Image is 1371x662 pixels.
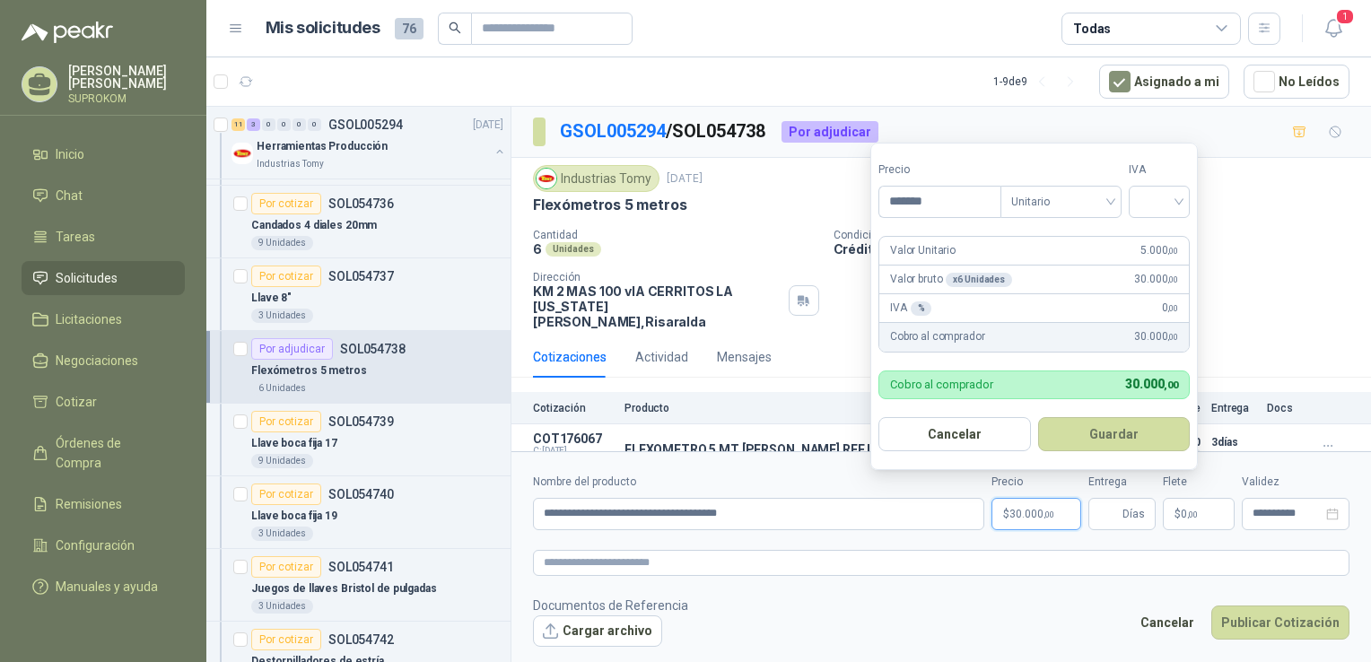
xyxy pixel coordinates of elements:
[206,476,511,549] a: Por cotizarSOL054740Llave boca fija 193 Unidades
[277,118,291,131] div: 0
[1164,379,1178,391] span: ,00
[251,411,321,432] div: Por cotizar
[533,596,688,615] p: Documentos de Referencia
[56,144,84,164] span: Inicio
[22,261,185,295] a: Solicitudes
[560,118,767,145] p: / SOL054738
[782,121,878,143] div: Por adjudicar
[251,381,313,396] div: 6 Unidades
[890,379,993,390] p: Cobro al comprador
[1187,510,1198,519] span: ,00
[395,18,424,39] span: 76
[22,137,185,171] a: Inicio
[22,344,185,378] a: Negociaciones
[1163,498,1235,530] p: $ 0,00
[251,580,437,597] p: Juegos de llaves Bristol de pulgadas
[533,402,614,414] p: Cotización
[231,118,245,131] div: 11
[68,93,185,104] p: SUPROKOM
[251,193,321,214] div: Por cotizar
[340,343,406,355] p: SOL054738
[473,117,503,134] p: [DATE]
[834,229,1365,241] p: Condición de pago
[22,426,185,480] a: Órdenes de Compra
[946,273,1012,287] div: x 6 Unidades
[449,22,461,34] span: search
[1175,509,1181,519] span: $
[56,392,97,412] span: Cotizar
[1038,417,1191,451] button: Guardar
[328,270,394,283] p: SOL054737
[878,161,1000,179] label: Precio
[1317,13,1349,45] button: 1
[68,65,185,90] p: [PERSON_NAME] [PERSON_NAME]
[251,290,292,307] p: Llave 8"
[328,561,394,573] p: SOL054741
[251,309,313,323] div: 3 Unidades
[56,536,135,555] span: Configuración
[1009,509,1054,519] span: 30.000
[308,118,321,131] div: 0
[1244,65,1349,99] button: No Leídos
[251,629,321,650] div: Por cotizar
[56,227,95,247] span: Tareas
[1073,19,1111,39] div: Todas
[22,487,185,521] a: Remisiones
[1011,188,1111,215] span: Unitario
[1335,8,1355,25] span: 1
[251,483,321,505] div: Por cotizar
[56,351,138,370] span: Negociaciones
[262,118,275,131] div: 0
[22,528,185,562] a: Configuración
[1131,605,1204,640] button: Cancelar
[266,15,380,41] h1: Mis solicitudes
[293,118,306,131] div: 0
[251,599,313,614] div: 3 Unidades
[22,22,113,43] img: Logo peakr
[22,385,185,419] a: Cotizar
[56,186,83,205] span: Chat
[206,331,511,404] a: Por adjudicarSOL054738Flexómetros 5 metros6 Unidades
[1134,328,1178,345] span: 30.000
[1242,474,1349,491] label: Validez
[231,114,507,171] a: 11 3 0 0 0 0 GSOL005294[DATE] Company LogoHerramientas ProducciónIndustrias Tomy
[206,549,511,622] a: Por cotizarSOL054741Juegos de llaves Bristol de pulgadas3 Unidades
[890,271,1012,288] p: Valor bruto
[251,435,337,452] p: Llave boca fija 17
[667,170,703,187] p: [DATE]
[533,431,614,446] p: COT176067
[56,577,158,597] span: Manuales y ayuda
[251,362,367,379] p: Flexómetros 5 metros
[533,165,659,192] div: Industrias Tomy
[533,229,819,241] p: Cantidad
[328,197,394,210] p: SOL054736
[537,169,556,188] img: Company Logo
[1099,65,1229,99] button: Asignado a mi
[56,268,118,288] span: Solicitudes
[1167,332,1178,342] span: ,00
[231,143,253,164] img: Company Logo
[56,494,122,514] span: Remisiones
[1163,474,1235,491] label: Flete
[533,241,542,257] p: 6
[1167,303,1178,313] span: ,00
[1125,377,1178,391] span: 30.000
[911,301,932,316] div: %
[1044,510,1054,519] span: ,00
[251,527,313,541] div: 3 Unidades
[834,241,1365,257] p: Crédito 45 días
[22,302,185,336] a: Licitaciones
[1267,402,1303,414] p: Docs
[1181,509,1198,519] span: 0
[624,442,936,458] p: FLEXOMETRO 5 MT [PERSON_NAME] REF L516 11B
[890,300,931,317] p: IVA
[991,474,1081,491] label: Precio
[1134,271,1178,288] span: 30.000
[206,404,511,476] a: Por cotizarSOL054739Llave boca fija 179 Unidades
[251,217,377,234] p: Candados 4 diales 20mm
[251,236,313,250] div: 9 Unidades
[1211,605,1349,640] button: Publicar Cotización
[1167,246,1178,256] span: ,00
[328,488,394,501] p: SOL054740
[251,338,333,360] div: Por adjudicar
